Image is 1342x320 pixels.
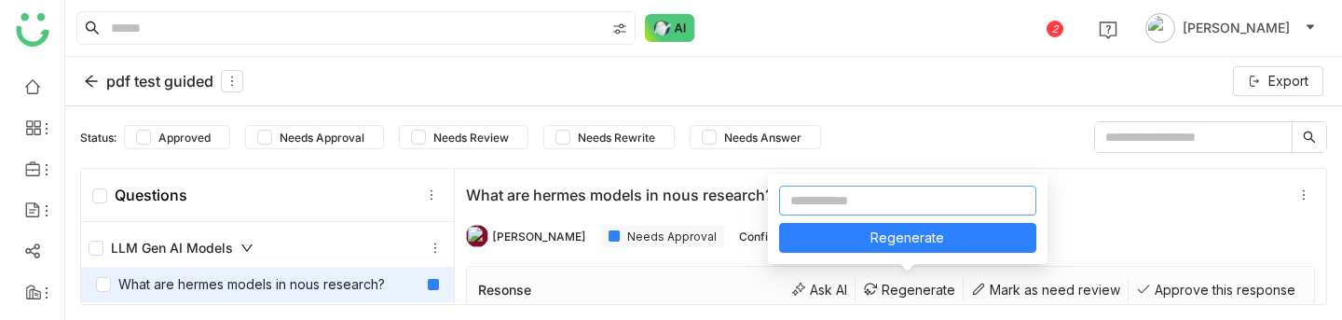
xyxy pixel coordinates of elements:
[466,186,1285,204] div: What are hermes models in nous research?
[1268,71,1308,91] span: Export
[272,131,372,145] span: Needs Approval
[1142,13,1320,43] button: [PERSON_NAME]
[717,131,809,145] span: Needs Answer
[739,230,828,243] div: Confident Score:
[466,225,488,247] img: 614311cd187b40350527aed2
[84,70,243,92] div: pdf test guided
[1233,66,1323,96] button: Export
[856,278,964,301] div: Regenerate
[645,14,695,42] img: ask-buddy-normal.svg
[16,13,49,47] img: logo
[96,274,385,295] div: What are hermes models in nous research?
[81,230,454,267] div: LLM Gen AI Models
[964,278,1129,301] div: Mark as need review
[779,223,1036,253] button: Regenerate
[1183,18,1290,38] span: [PERSON_NAME]
[570,131,663,145] span: Needs Rewrite
[80,131,116,145] div: Status:
[1145,13,1175,43] img: avatar
[89,238,253,258] div: LLM Gen AI Models
[612,21,627,36] img: search-type.svg
[492,230,586,243] div: [PERSON_NAME]
[1099,21,1117,39] img: help.svg
[784,278,856,301] div: Ask AI
[1129,278,1303,301] div: Approve this response
[1047,21,1063,37] div: 2
[426,131,516,145] span: Needs Review
[478,282,531,298] div: Resonse
[151,131,218,145] span: Approved
[92,186,187,204] div: Questions
[870,228,944,248] span: Regenerate
[601,226,724,247] div: Needs Approval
